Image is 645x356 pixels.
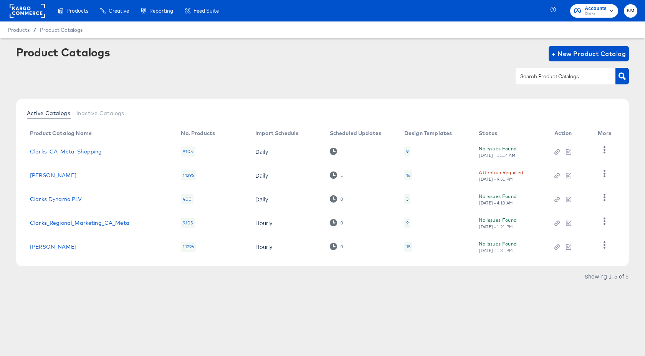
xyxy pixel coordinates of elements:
td: Daily [249,163,324,187]
div: 1 [330,171,343,179]
div: Showing 1–5 of 5 [584,274,629,279]
div: 9105 [181,218,195,228]
th: Action [548,127,592,140]
div: 15 [406,244,410,250]
span: Clarks [585,11,607,17]
td: Hourly [249,211,324,235]
div: 16 [404,170,412,180]
button: Attention Required[DATE] - 9:51 PM [479,168,523,182]
span: Creative [109,8,129,14]
div: Attention Required [479,168,523,176]
a: Clarks_Regional_Marketing_CA_Meta [30,220,129,226]
div: No. Products [181,130,215,136]
div: 0 [340,220,343,226]
div: 3 [404,194,410,204]
button: + New Product Catalog [549,46,629,61]
th: More [592,127,621,140]
div: 0 [340,196,343,202]
div: Product Catalog Name [30,130,92,136]
span: Active Catalogs [27,110,70,116]
td: Hourly [249,235,324,259]
span: + New Product Catalog [552,48,626,59]
td: Daily [249,140,324,163]
div: 1 [330,148,343,155]
div: 9 [404,218,410,228]
span: Feed Suite [193,8,219,14]
span: Products [8,27,30,33]
button: AccountsClarks [570,4,618,18]
div: 0 [330,195,343,203]
div: 11296 [181,242,196,252]
span: Reporting [149,8,173,14]
div: Product Catalogs [16,46,110,58]
span: Products [66,8,88,14]
div: 0 [330,243,343,250]
span: KM [627,7,634,15]
a: Clarks_CA_Meta_Shopping [30,148,102,155]
div: [DATE] - 9:51 PM [479,176,513,182]
div: Import Schedule [255,130,299,136]
div: 15 [404,242,412,252]
a: [PERSON_NAME] [30,244,76,250]
div: 9105 [181,147,195,157]
div: 9 [406,220,408,226]
div: 0 [330,219,343,226]
th: Status [473,127,548,140]
div: 1 [340,173,343,178]
div: Scheduled Updates [330,130,382,136]
span: / [30,27,40,33]
a: Product Catalogs [40,27,83,33]
div: Design Templates [404,130,452,136]
a: [PERSON_NAME] [30,172,76,178]
span: Accounts [585,5,607,13]
div: 11296 [181,170,196,180]
div: 0 [340,244,343,249]
div: 400 [181,194,193,204]
div: 16 [406,172,410,178]
div: 3 [406,196,408,202]
div: 1 [340,149,343,154]
span: Inactive Catalogs [76,110,124,116]
button: KM [624,4,637,18]
td: Daily [249,187,324,211]
div: 9 [404,147,410,157]
div: 9 [406,148,408,155]
a: Clarks Dynamo PLV [30,196,82,202]
input: Search Product Catalogs [519,72,600,81]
